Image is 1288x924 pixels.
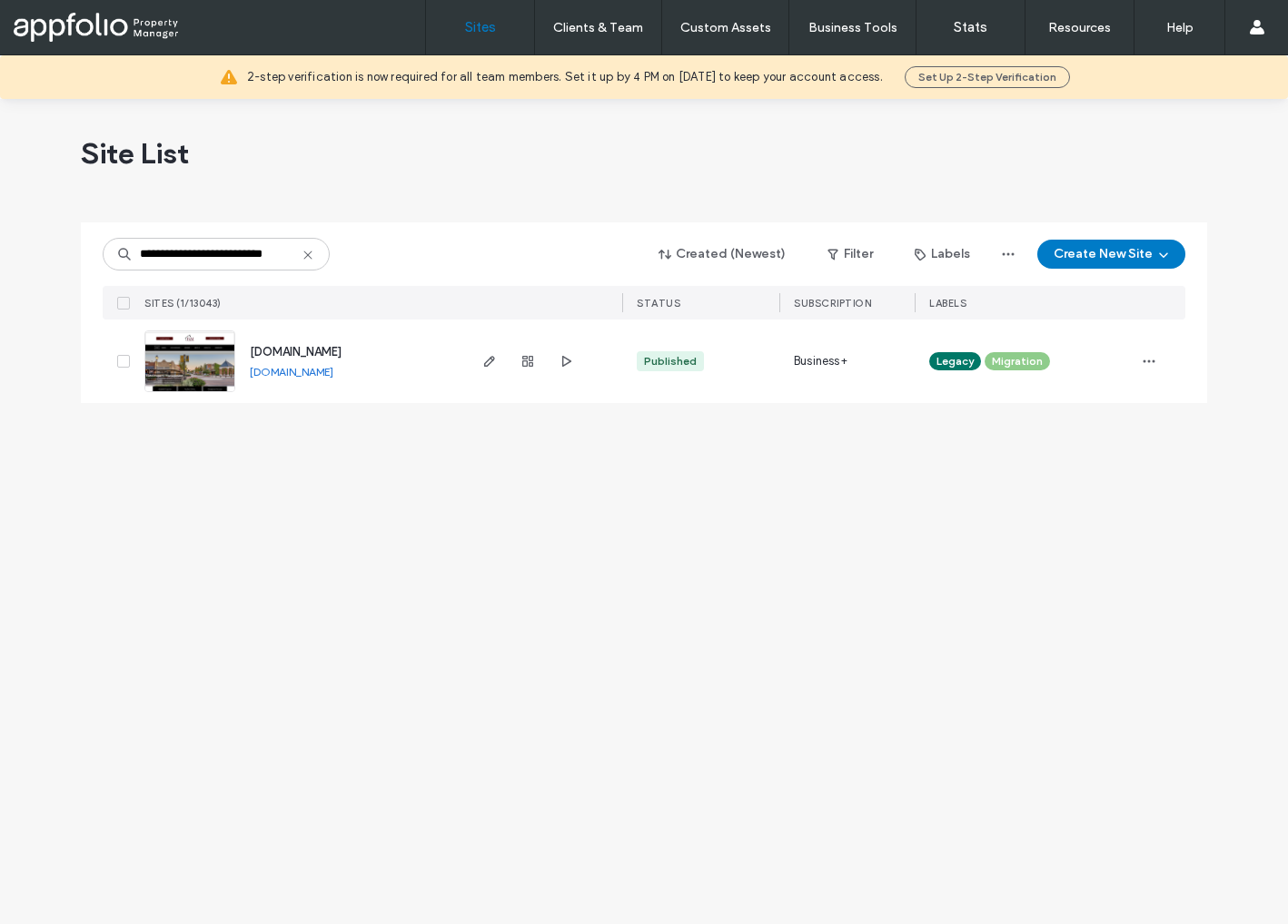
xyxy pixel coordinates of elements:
span: STATUS [637,297,680,310]
span: Migration [992,353,1043,369]
span: SITES (1/13043) [144,297,222,310]
span: 2-step verification is now required for all team members. Set it up by 4 PM on [DATE] to keep you... [247,68,883,86]
label: Custom Assets [680,20,771,35]
button: Set Up 2-Step Verification [905,66,1070,88]
label: Resources [1048,20,1111,35]
label: Stats [954,19,987,35]
span: Business+ [794,352,847,370]
label: Business Tools [808,20,897,35]
label: Sites [465,19,496,35]
a: [DOMAIN_NAME] [250,365,333,378]
label: Help [1166,20,1194,35]
span: SUBSCRIPTION [794,297,871,310]
button: Create New Site [1037,240,1185,269]
span: Legacy [936,353,974,369]
span: Site List [81,135,189,172]
span: LABELS [929,297,966,310]
button: Created (Newest) [643,240,802,269]
button: Labels [898,240,986,269]
a: [DOMAIN_NAME] [250,345,342,359]
label: Clients & Team [553,20,643,35]
button: Filter [809,240,891,269]
div: Published [644,353,697,369]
